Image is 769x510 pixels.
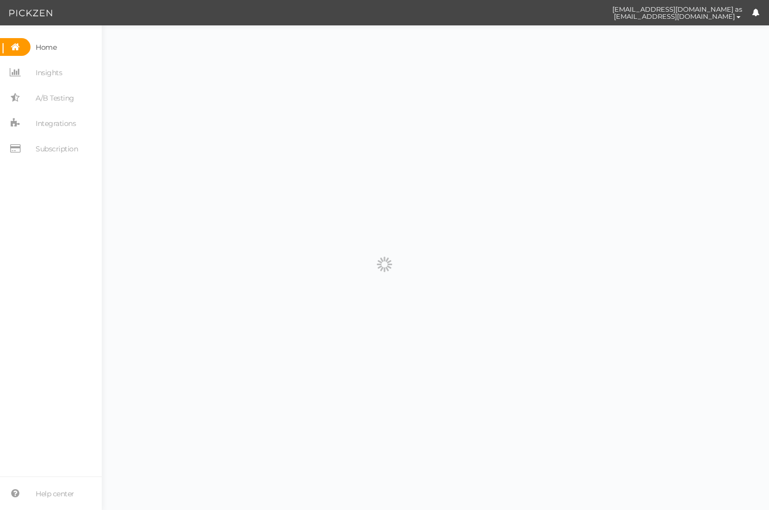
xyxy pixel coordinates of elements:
span: Home [36,39,56,55]
span: Insights [36,65,62,81]
span: Help center [36,486,74,502]
span: Subscription [36,141,78,157]
span: [EMAIL_ADDRESS][DOMAIN_NAME] as [612,6,742,13]
img: cd8312e7a6b0c0157f3589280924bf3e [585,4,603,22]
button: [EMAIL_ADDRESS][DOMAIN_NAME] as [EMAIL_ADDRESS][DOMAIN_NAME] [603,1,752,25]
span: A/B Testing [36,90,74,106]
img: Pickzen logo [9,7,52,19]
span: [EMAIL_ADDRESS][DOMAIN_NAME] [614,12,735,20]
span: Integrations [36,115,76,132]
